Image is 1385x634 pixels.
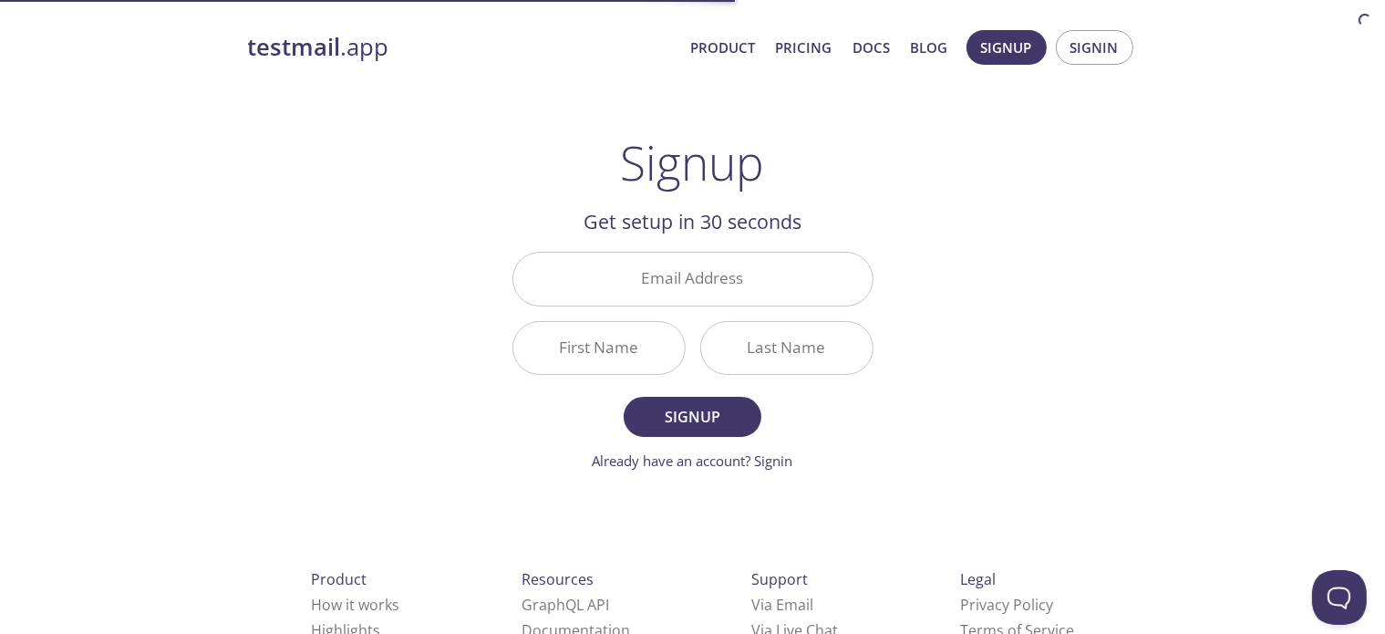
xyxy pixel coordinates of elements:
a: Pricing [776,36,832,59]
strong: testmail [248,31,341,63]
a: Blog [910,36,947,59]
a: Via Email [751,595,813,615]
button: Signup [966,30,1047,65]
button: Signin [1056,30,1133,65]
a: Privacy Policy [960,595,1053,615]
a: GraphQL API [522,595,609,615]
a: testmail.app [248,32,677,63]
h2: Get setup in 30 seconds [512,206,873,237]
h1: Signup [621,135,765,190]
span: Legal [960,569,996,589]
a: Already have an account? Signin [593,452,793,470]
span: Signup [981,36,1032,59]
span: Signup [644,404,740,430]
span: Support [751,569,808,589]
span: Resources [522,569,594,589]
span: Product [311,569,367,589]
a: Docs [853,36,890,59]
button: Signup [624,397,760,437]
iframe: Help Scout Beacon - Open [1312,570,1367,625]
a: Product [691,36,756,59]
a: How it works [311,595,399,615]
span: Signin [1070,36,1119,59]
